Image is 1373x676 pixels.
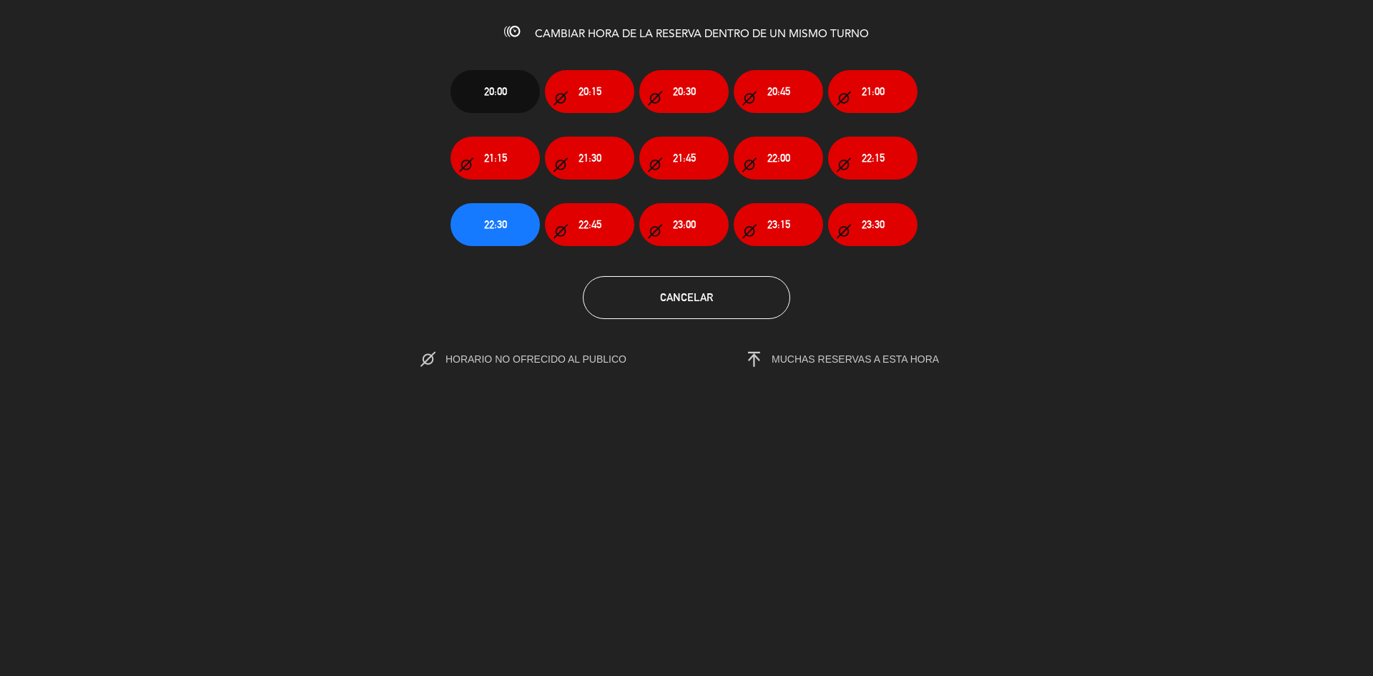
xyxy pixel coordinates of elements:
span: 20:30 [673,83,696,99]
button: 20:00 [451,70,540,113]
span: 22:45 [579,216,601,232]
span: 21:15 [484,150,507,166]
span: 22:30 [484,216,507,232]
span: 23:00 [673,216,696,232]
button: 23:00 [639,203,729,246]
span: 23:30 [862,216,885,232]
span: 20:00 [484,83,507,99]
button: 20:30 [639,70,729,113]
span: HORARIO NO OFRECIDO AL PUBLICO [446,353,656,365]
span: 21:30 [579,150,601,166]
button: 21:45 [639,137,729,180]
span: 20:15 [579,83,601,99]
span: 21:45 [673,150,696,166]
button: Cancelar [583,276,790,319]
button: 22:00 [734,137,823,180]
span: MUCHAS RESERVAS A ESTA HORA [772,353,939,365]
span: 20:45 [767,83,790,99]
button: 21:30 [545,137,634,180]
button: 23:15 [734,203,823,246]
span: CAMBIAR HORA DE LA RESERVA DENTRO DE UN MISMO TURNO [535,29,869,40]
button: 23:30 [828,203,917,246]
span: 23:15 [767,216,790,232]
span: 22:15 [862,150,885,166]
button: 21:00 [828,70,917,113]
span: 21:00 [862,83,885,99]
span: Cancelar [660,291,713,303]
button: 20:45 [734,70,823,113]
button: 21:15 [451,137,540,180]
button: 22:15 [828,137,917,180]
button: 22:45 [545,203,634,246]
button: 22:30 [451,203,540,246]
button: 20:15 [545,70,634,113]
span: 22:00 [767,150,790,166]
